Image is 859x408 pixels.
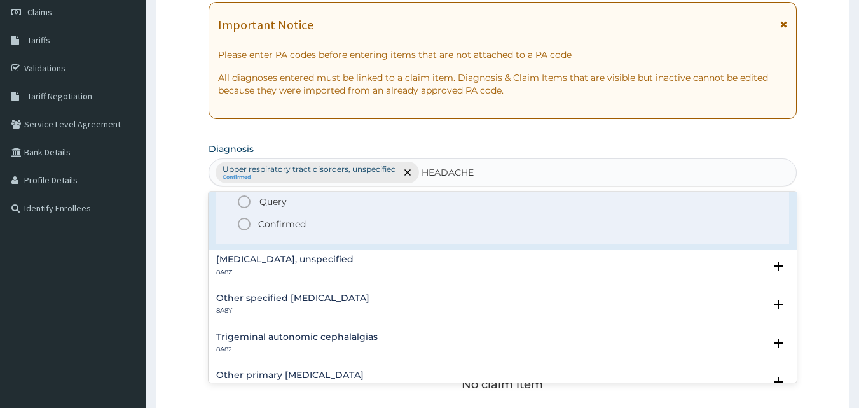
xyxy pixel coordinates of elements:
p: All diagnoses entered must be linked to a claim item. Diagnosis & Claim Items that are visible bu... [218,71,788,97]
i: open select status [771,258,786,274]
span: Tariffs [27,34,50,46]
i: open select status [771,297,786,312]
small: Confirmed [223,174,396,181]
p: Upper respiratory tract disorders, unspecified [223,164,396,174]
label: Diagnosis [209,143,254,155]
h4: Trigeminal autonomic cephalalgias [216,332,378,342]
h4: Other specified [MEDICAL_DATA] [216,293,369,303]
p: 8A82 [216,345,378,354]
i: status option query [237,194,252,209]
i: status option filled [237,216,252,232]
i: open select status [771,335,786,351]
h1: Important Notice [218,18,313,32]
h4: [MEDICAL_DATA], unspecified [216,255,354,264]
span: remove selection option [402,167,413,178]
span: Claims [27,6,52,18]
span: Query [259,195,287,208]
i: open select status [771,374,786,390]
span: Tariff Negotiation [27,90,92,102]
p: 8A8Y [216,306,369,315]
p: Confirmed [258,218,306,230]
h4: Other primary [MEDICAL_DATA] [216,370,364,380]
p: Please enter PA codes before entering items that are not attached to a PA code [218,48,788,61]
p: No claim item [462,378,543,391]
p: 8A8Z [216,268,354,277]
